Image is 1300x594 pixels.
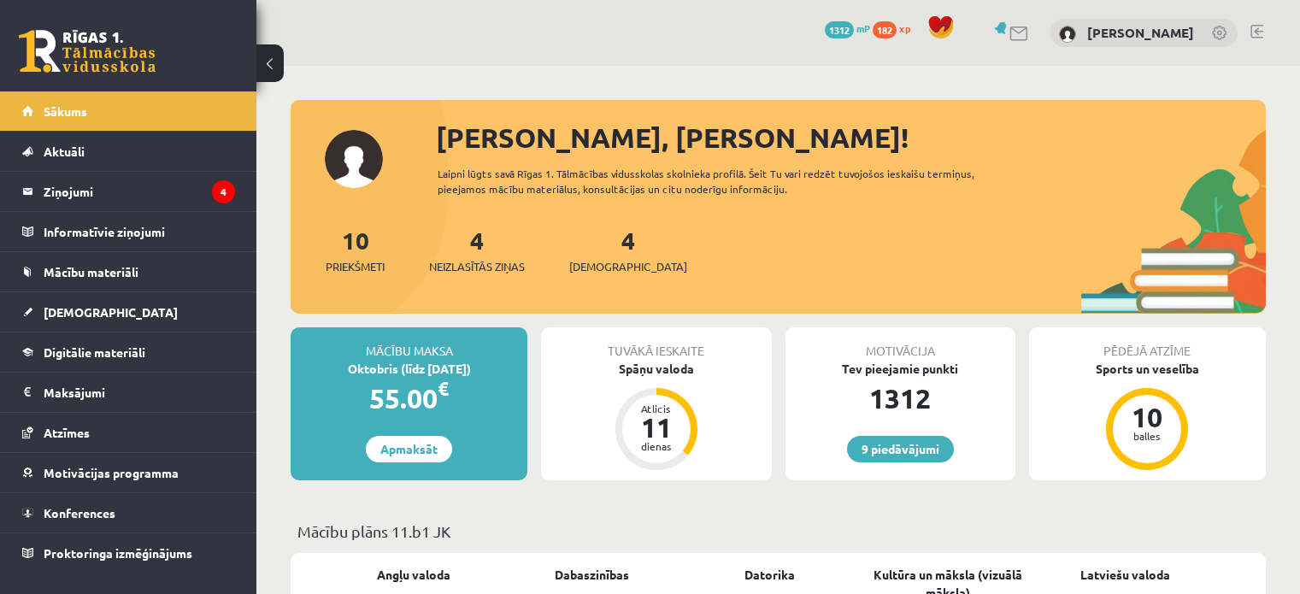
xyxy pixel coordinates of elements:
[377,566,450,584] a: Angļu valoda
[429,258,525,275] span: Neizlasītās ziņas
[873,21,897,38] span: 182
[1080,566,1170,584] a: Latviešu valoda
[1029,327,1266,360] div: Pēdējā atzīme
[541,327,771,360] div: Tuvākā ieskaite
[873,21,919,35] a: 182 xp
[22,292,235,332] a: [DEMOGRAPHIC_DATA]
[631,441,682,451] div: dienas
[22,332,235,372] a: Digitālie materiāli
[744,566,795,584] a: Datorika
[366,436,452,462] a: Apmaksāt
[44,373,235,412] legend: Maksājumi
[631,403,682,414] div: Atlicis
[899,21,910,35] span: xp
[19,30,156,73] a: Rīgas 1. Tālmācības vidusskola
[569,258,687,275] span: [DEMOGRAPHIC_DATA]
[569,225,687,275] a: 4[DEMOGRAPHIC_DATA]
[438,376,449,401] span: €
[847,436,954,462] a: 9 piedāvājumi
[291,327,527,360] div: Mācību maksa
[326,225,385,275] a: 10Priekšmeti
[785,378,1015,419] div: 1312
[22,453,235,492] a: Motivācijas programma
[22,533,235,573] a: Proktoringa izmēģinājums
[436,117,1266,158] div: [PERSON_NAME], [PERSON_NAME]!
[44,545,192,561] span: Proktoringa izmēģinājums
[44,144,85,159] span: Aktuāli
[44,172,235,211] legend: Ziņojumi
[541,360,771,473] a: Spāņu valoda Atlicis 11 dienas
[22,252,235,291] a: Mācību materiāli
[297,520,1259,543] p: Mācību plāns 11.b1 JK
[212,180,235,203] i: 4
[541,360,771,378] div: Spāņu valoda
[22,493,235,532] a: Konferences
[22,172,235,211] a: Ziņojumi4
[429,225,525,275] a: 4Neizlasītās ziņas
[555,566,629,584] a: Dabaszinības
[44,344,145,360] span: Digitālie materiāli
[1029,360,1266,473] a: Sports un veselība 10 balles
[1121,431,1173,441] div: balles
[631,414,682,441] div: 11
[44,212,235,251] legend: Informatīvie ziņojumi
[44,505,115,520] span: Konferences
[44,425,90,440] span: Atzīmes
[856,21,870,35] span: mP
[825,21,854,38] span: 1312
[785,327,1015,360] div: Motivācija
[22,373,235,412] a: Maksājumi
[1029,360,1266,378] div: Sports un veselība
[291,360,527,378] div: Oktobris (līdz [DATE])
[22,91,235,131] a: Sākums
[1121,403,1173,431] div: 10
[1087,24,1194,41] a: [PERSON_NAME]
[785,360,1015,378] div: Tev pieejamie punkti
[326,258,385,275] span: Priekšmeti
[22,132,235,171] a: Aktuāli
[291,378,527,419] div: 55.00
[44,103,87,119] span: Sākums
[22,212,235,251] a: Informatīvie ziņojumi
[825,21,870,35] a: 1312 mP
[438,166,1023,197] div: Laipni lūgts savā Rīgas 1. Tālmācības vidusskolas skolnieka profilā. Šeit Tu vari redzēt tuvojošo...
[1059,26,1076,43] img: Gustavs Ivansons
[44,264,138,279] span: Mācību materiāli
[44,304,178,320] span: [DEMOGRAPHIC_DATA]
[44,465,179,480] span: Motivācijas programma
[22,413,235,452] a: Atzīmes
